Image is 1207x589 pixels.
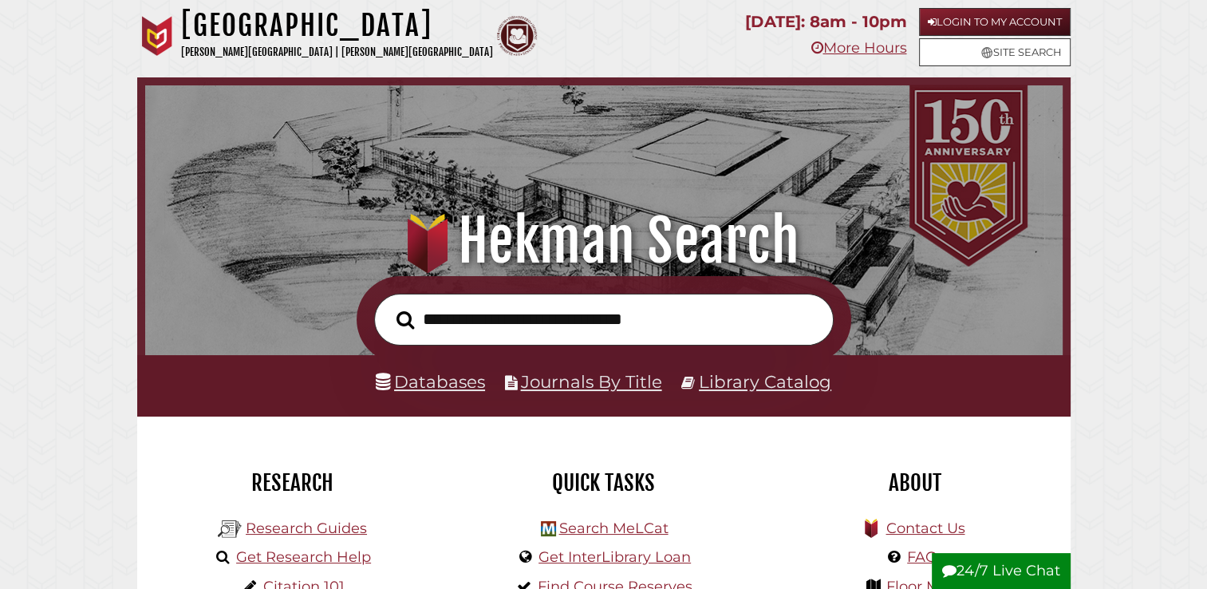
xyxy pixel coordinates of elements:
a: Login to My Account [919,8,1071,36]
p: [DATE]: 8am - 10pm [745,8,906,36]
img: Hekman Library Logo [218,517,242,541]
a: Site Search [919,38,1071,66]
img: Calvin University [137,16,177,56]
a: Research Guides [246,520,367,537]
a: Databases [376,371,485,392]
p: [PERSON_NAME][GEOGRAPHIC_DATA] | [PERSON_NAME][GEOGRAPHIC_DATA] [181,43,493,61]
a: Journals By Title [521,371,662,392]
i: Search [396,310,414,329]
button: Search [389,306,422,334]
h1: Hekman Search [163,206,1044,276]
a: FAQs [907,548,945,566]
img: Calvin Theological Seminary [497,16,537,56]
a: Get Research Help [236,548,371,566]
h2: Quick Tasks [460,469,747,496]
a: More Hours [811,39,906,57]
a: Contact Us [886,520,964,537]
a: Get InterLibrary Loan [538,548,691,566]
h2: Research [149,469,436,496]
img: Hekman Library Logo [541,521,556,536]
h1: [GEOGRAPHIC_DATA] [181,8,493,43]
h2: About [771,469,1059,496]
a: Search MeLCat [558,520,668,537]
a: Library Catalog [699,371,831,392]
